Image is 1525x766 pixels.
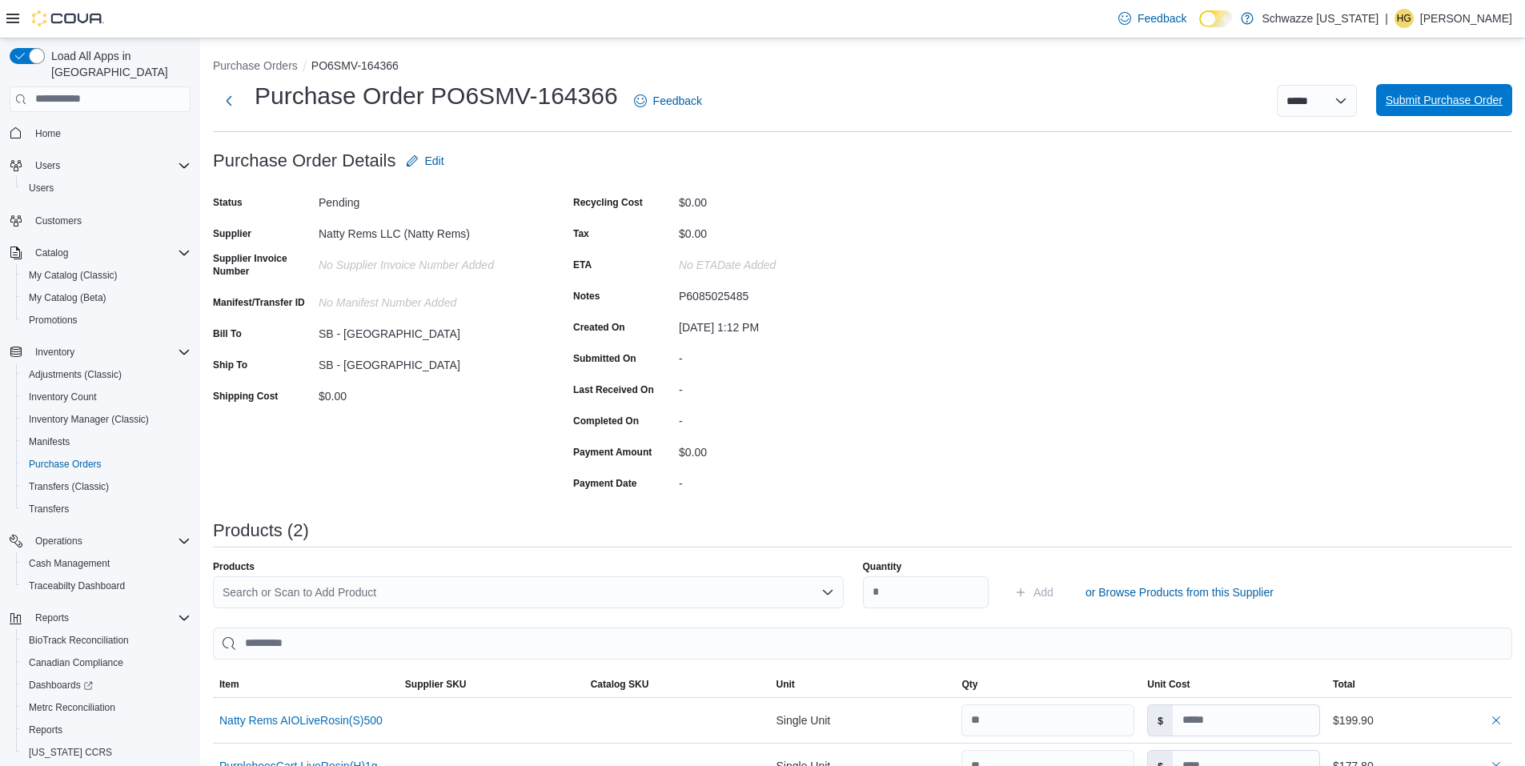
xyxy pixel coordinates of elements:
[255,80,618,112] h1: Purchase Order PO6SMV-164366
[679,283,893,303] div: P6085025485
[679,408,893,427] div: -
[22,743,118,762] a: [US_STATE] CCRS
[213,227,251,240] label: Supplier
[29,413,149,426] span: Inventory Manager (Classic)
[213,59,298,72] button: Purchase Orders
[3,154,197,177] button: Users
[777,678,795,691] span: Unit
[22,698,122,717] a: Metrc Reconciliation
[22,554,116,573] a: Cash Management
[213,85,245,117] button: Next
[3,341,197,363] button: Inventory
[35,612,69,624] span: Reports
[1199,10,1233,27] input: Dark Mode
[22,387,103,407] a: Inventory Count
[29,182,54,195] span: Users
[219,714,383,727] button: Natty Rems AIOLiveRosin(S)500
[29,458,102,471] span: Purchase Orders
[1420,9,1512,28] p: [PERSON_NAME]
[1141,672,1326,697] button: Unit Cost
[1326,672,1512,697] button: Total
[16,575,197,597] button: Traceabilty Dashboard
[863,560,902,573] label: Quantity
[29,211,191,231] span: Customers
[29,531,89,551] button: Operations
[591,678,649,691] span: Catalog SKU
[29,608,75,628] button: Reports
[16,453,197,475] button: Purchase Orders
[573,415,639,427] label: Completed On
[16,309,197,331] button: Promotions
[213,390,278,403] label: Shipping Cost
[311,59,399,72] button: PO6SMV-164366
[3,530,197,552] button: Operations
[213,58,1512,77] nav: An example of EuiBreadcrumbs
[29,724,62,736] span: Reports
[16,287,197,309] button: My Catalog (Beta)
[1199,27,1200,28] span: Dark Mode
[1079,576,1280,608] button: or Browse Products from this Supplier
[35,346,74,359] span: Inventory
[955,672,1141,697] button: Qty
[1333,711,1506,730] div: $199.90
[16,363,197,386] button: Adjustments (Classic)
[1112,2,1193,34] a: Feedback
[16,408,197,431] button: Inventory Manager (Classic)
[29,503,69,515] span: Transfers
[653,93,702,109] span: Feedback
[22,410,155,429] a: Inventory Manager (Classic)
[213,296,305,309] label: Manifest/Transfer ID
[319,352,533,371] div: SB - [GEOGRAPHIC_DATA]
[1386,92,1503,108] span: Submit Purchase Order
[29,531,191,551] span: Operations
[29,343,191,362] span: Inventory
[29,343,81,362] button: Inventory
[29,656,123,669] span: Canadian Compliance
[22,631,135,650] a: BioTrack Reconciliation
[1395,9,1414,28] div: Hunter Grundman
[405,678,467,691] span: Supplier SKU
[319,383,533,403] div: $0.00
[573,477,636,490] label: Payment Date
[3,242,197,264] button: Catalog
[32,10,104,26] img: Cova
[22,720,69,740] a: Reports
[29,634,129,647] span: BioTrack Reconciliation
[213,521,309,540] h3: Products (2)
[213,151,396,170] h3: Purchase Order Details
[16,652,197,674] button: Canadian Compliance
[29,368,122,381] span: Adjustments (Classic)
[29,480,109,493] span: Transfers (Classic)
[29,156,191,175] span: Users
[679,221,893,240] div: $0.00
[35,215,82,227] span: Customers
[3,209,197,232] button: Customers
[22,455,108,474] a: Purchase Orders
[573,290,600,303] label: Notes
[22,576,131,596] a: Traceabilty Dashboard
[35,535,82,547] span: Operations
[16,177,197,199] button: Users
[1148,705,1173,736] label: $
[16,475,197,498] button: Transfers (Classic)
[319,321,533,340] div: SB - [GEOGRAPHIC_DATA]
[22,631,191,650] span: BioTrack Reconciliation
[770,672,956,697] button: Unit
[679,190,893,209] div: $0.00
[16,498,197,520] button: Transfers
[16,696,197,719] button: Metrc Reconciliation
[16,431,197,453] button: Manifests
[22,676,99,695] a: Dashboards
[573,259,592,271] label: ETA
[22,178,60,198] a: Users
[29,679,93,692] span: Dashboards
[16,629,197,652] button: BioTrack Reconciliation
[29,124,67,143] a: Home
[319,221,533,240] div: Natty Rems LLC (Natty Rems)
[22,554,191,573] span: Cash Management
[573,227,589,240] label: Tax
[16,264,197,287] button: My Catalog (Classic)
[22,432,191,451] span: Manifests
[16,719,197,741] button: Reports
[399,145,451,177] button: Edit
